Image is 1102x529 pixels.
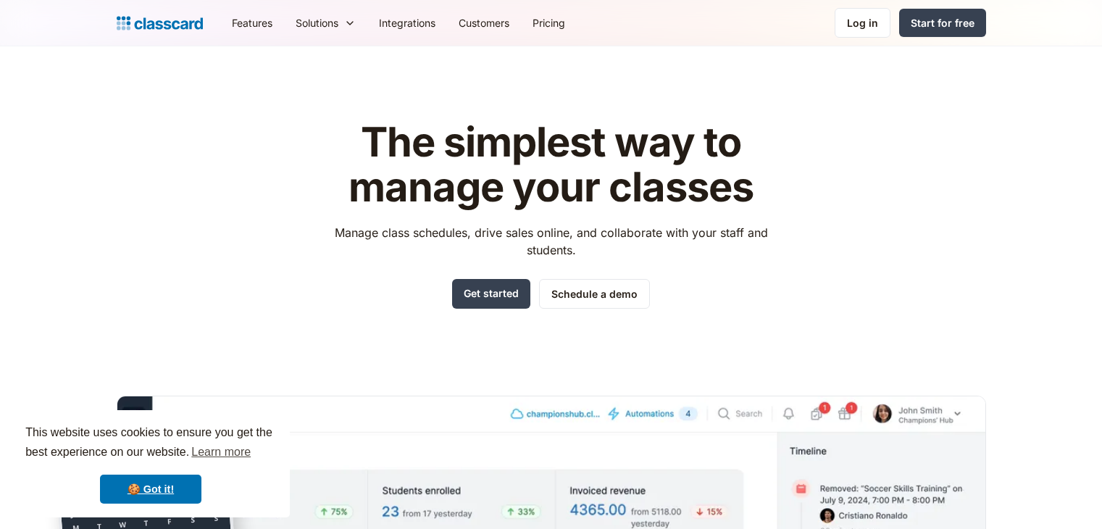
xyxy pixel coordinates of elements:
[117,13,203,33] a: Logo
[447,7,521,39] a: Customers
[521,7,577,39] a: Pricing
[321,224,781,259] p: Manage class schedules, drive sales online, and collaborate with your staff and students.
[12,410,290,517] div: cookieconsent
[321,120,781,209] h1: The simplest way to manage your classes
[539,279,650,309] a: Schedule a demo
[367,7,447,39] a: Integrations
[899,9,986,37] a: Start for free
[100,475,201,504] a: dismiss cookie message
[847,15,878,30] div: Log in
[189,441,253,463] a: learn more about cookies
[835,8,890,38] a: Log in
[296,15,338,30] div: Solutions
[911,15,974,30] div: Start for free
[452,279,530,309] a: Get started
[220,7,284,39] a: Features
[284,7,367,39] div: Solutions
[25,424,276,463] span: This website uses cookies to ensure you get the best experience on our website.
